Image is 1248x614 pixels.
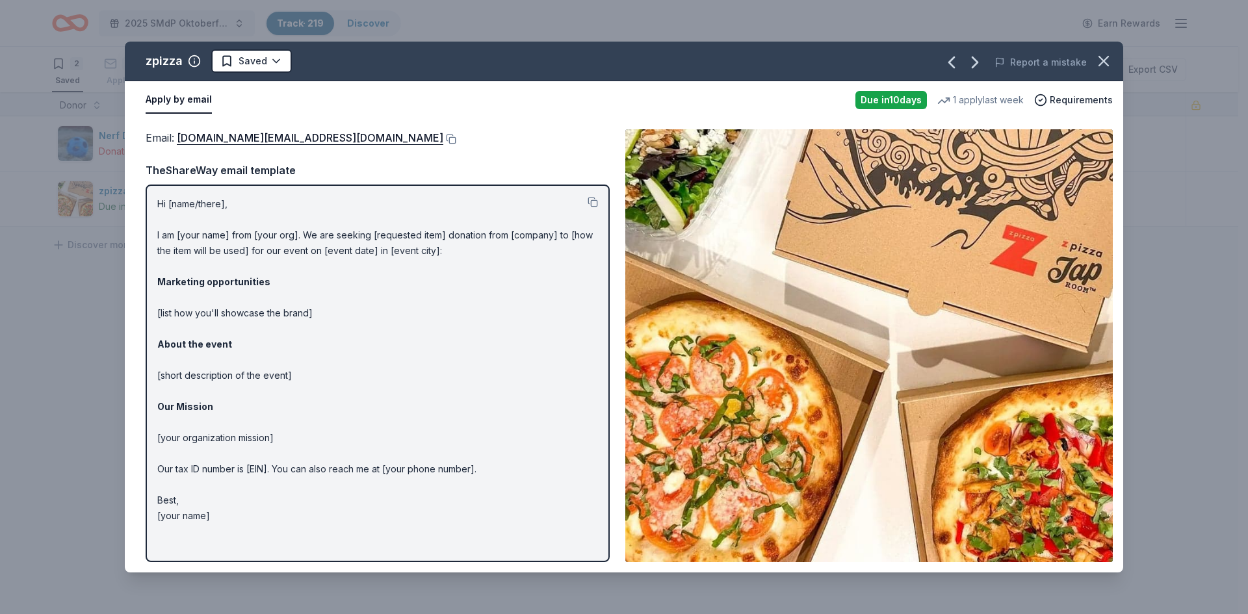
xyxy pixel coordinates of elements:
a: [DOMAIN_NAME][EMAIL_ADDRESS][DOMAIN_NAME] [177,129,443,146]
strong: Our Mission [157,401,213,412]
button: Requirements [1034,92,1113,108]
div: zpizza [146,51,183,71]
div: 1 apply last week [937,92,1024,108]
strong: About the event [157,339,232,350]
span: Requirements [1050,92,1113,108]
span: Saved [239,53,267,69]
img: Image for zpizza [625,129,1113,562]
button: Apply by email [146,86,212,114]
div: Due in 10 days [855,91,927,109]
div: TheShareWay email template [146,162,610,179]
strong: Marketing opportunities [157,276,270,287]
span: Email : [146,131,443,144]
button: Saved [211,49,292,73]
p: Hi [name/there], I am [your name] from [your org]. We are seeking [requested item] donation from ... [157,196,598,524]
button: Report a mistake [994,55,1087,70]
